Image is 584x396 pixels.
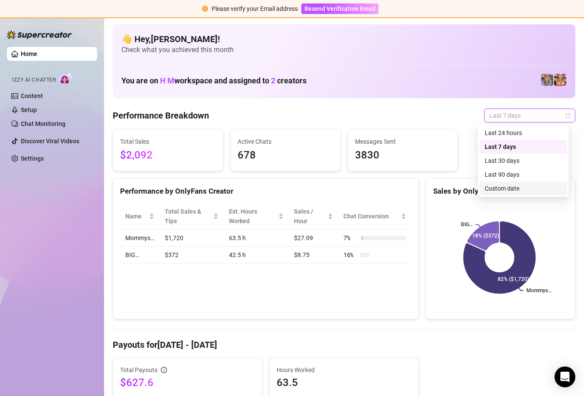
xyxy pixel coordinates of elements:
[526,287,551,294] text: Mommys…
[238,137,333,146] span: Active Chats
[12,76,56,84] span: Izzy AI Chatter
[238,147,333,164] span: 678
[113,109,209,122] h4: Performance Breakdown
[120,185,411,197] div: Performance by OnlyFans Creator
[121,45,567,55] span: Check what you achieved this month
[120,137,216,146] span: Total Sales
[120,147,216,164] span: $2,092
[21,138,79,145] a: Discover Viral Videos
[21,50,37,57] a: Home
[120,203,160,230] th: Name
[480,140,567,154] div: Last 7 days
[212,4,298,13] div: Please verify your Email address
[160,203,224,230] th: Total Sales & Tips
[485,156,562,165] div: Last 30 days
[304,5,375,12] span: Resend Verification Email
[480,126,567,140] div: Last 24 hours
[271,76,275,85] span: 2
[433,185,568,197] div: Sales by OnlyFans Creator
[21,92,43,99] a: Content
[160,230,224,247] td: $1,720
[160,247,224,264] td: $372
[202,6,208,12] span: exclamation-circle
[355,137,451,146] span: Messages Sent
[165,207,212,226] span: Total Sales & Tips
[7,30,72,39] img: logo-BBDzfeDw.svg
[121,76,307,86] h1: You are on workspace and assigned to creators
[120,247,160,264] td: BIG…
[229,207,277,226] div: Est. Hours Worked
[485,184,562,193] div: Custom date
[120,376,255,389] span: $627.6
[120,230,160,247] td: Mommys…
[461,221,473,228] text: BIG…
[21,155,44,162] a: Settings
[224,247,289,264] td: 42.5 h
[489,109,570,122] span: Last 7 days
[161,367,167,373] span: info-circle
[289,230,338,247] td: $27.09
[485,170,562,179] div: Last 90 days
[355,147,451,164] span: 3830
[294,207,326,226] span: Sales / Hour
[277,365,411,375] span: Hours Worked
[160,76,174,85] span: H M
[480,181,567,195] div: Custom date
[113,339,575,351] h4: Payouts for [DATE] - [DATE]
[59,73,73,85] img: AI Chatter
[21,120,65,127] a: Chat Monitoring
[485,142,562,152] div: Last 7 days
[343,233,357,243] span: 7 %
[485,128,562,138] div: Last 24 hours
[289,247,338,264] td: $8.75
[121,33,567,45] h4: 👋 Hey, [PERSON_NAME] !
[565,113,571,118] span: calendar
[343,211,399,221] span: Chat Conversion
[338,203,411,230] th: Chat Conversion
[224,230,289,247] td: 63.5 h
[343,250,357,260] span: 16 %
[21,106,37,113] a: Setup
[555,366,575,387] div: Open Intercom Messenger
[554,74,566,86] img: pennylondon
[480,168,567,181] div: Last 90 days
[277,376,411,389] span: 63.5
[289,203,338,230] th: Sales / Hour
[541,74,553,86] img: pennylondonvip
[301,3,378,14] button: Resend Verification Email
[125,211,147,221] span: Name
[120,365,157,375] span: Total Payouts
[480,154,567,168] div: Last 30 days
